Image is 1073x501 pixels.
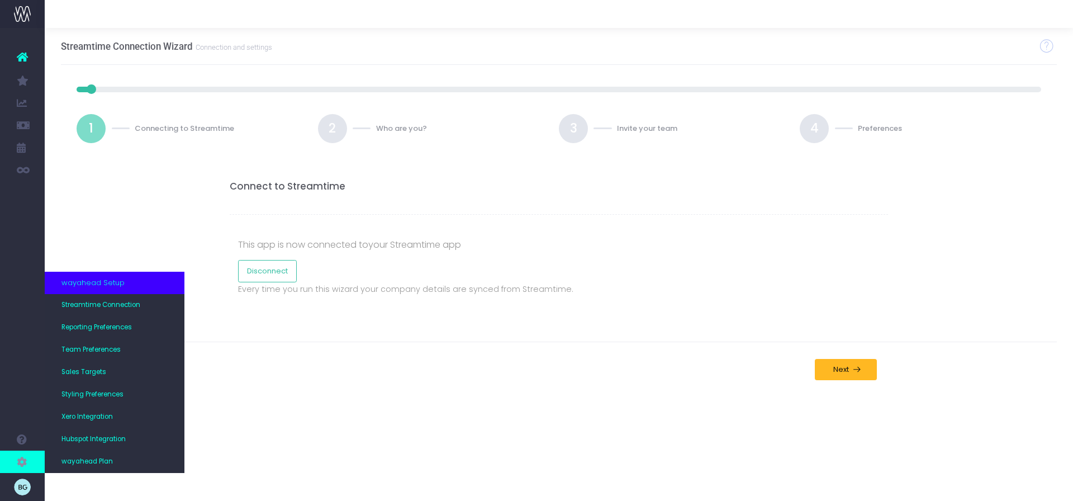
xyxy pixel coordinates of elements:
p: Every time you run this wizard your company details are synced from Streamtime. [238,282,880,296]
a: wayahead Plan [45,451,184,473]
a: 2 [318,114,347,143]
a: Hubspot Integration [45,428,184,451]
a: Xero Integration [45,406,184,428]
span: Next [830,365,849,374]
span: Reporting Preferences [61,323,132,333]
div: Connecting to Streamtime [135,114,234,143]
span: Hubspot Integration [61,434,126,445]
span: 2 [329,119,336,138]
a: Sales Targets [45,361,184,384]
span: wayahead Setup [61,277,125,289]
small: Connection and settings [193,41,272,52]
a: Streamtime Connection [45,294,184,316]
a: Reporting Preferences [45,316,184,339]
span: wayahead Plan [61,457,113,467]
h3: Streamtime Connection Wizard [61,41,272,52]
span: Styling Preferences [61,390,124,400]
p: This app is now connected to [238,237,880,253]
span: Team Preferences [61,345,121,355]
span: 4 [810,119,819,138]
span: your Streamtime app [368,237,461,253]
a: 3 [559,114,588,143]
a: 1 [77,114,106,143]
span: Streamtime Connection [61,300,140,310]
div: Invite your team [617,114,677,143]
span: Sales Targets [61,367,106,377]
button: Next [815,359,877,380]
a: Team Preferences [45,339,184,361]
a: 4 [800,114,829,143]
a: Disconnect [238,260,297,282]
span: 3 [570,119,577,138]
img: images/default_profile_image.png [14,479,31,495]
span: 1 [89,119,93,138]
div: Preferences [858,114,902,143]
div: Who are you? [376,114,427,143]
a: Styling Preferences [45,384,184,406]
span: Xero Integration [61,412,113,422]
h3: Connect to Streamtime [230,181,889,192]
